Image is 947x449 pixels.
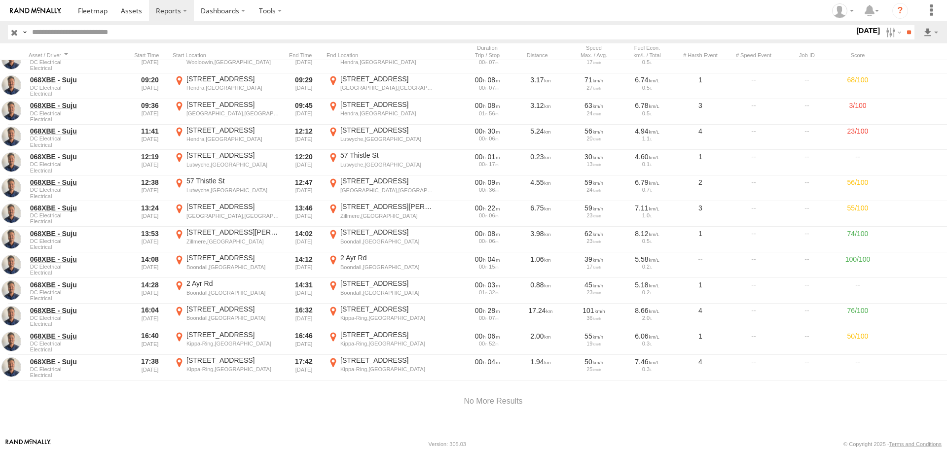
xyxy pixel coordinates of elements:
label: Search Filter Options [882,25,903,39]
span: DC Electrical [30,59,126,65]
div: 17:42 [DATE] [285,356,323,380]
a: 068XBE - Suju [30,255,126,264]
div: [GEOGRAPHIC_DATA],[GEOGRAPHIC_DATA] [186,110,280,117]
label: Click to View Event Location [173,176,281,200]
div: Zillmere,[GEOGRAPHIC_DATA] [340,212,434,219]
span: 00 [475,281,486,289]
div: 23 [571,238,617,244]
div: 1 [676,228,725,251]
span: 00 [479,212,487,218]
a: View Asset in Asset Management [1,127,21,146]
div: 2.00 [516,330,565,354]
div: 0.5 [624,59,670,65]
div: 6.75 [516,202,565,226]
img: rand-logo.svg [10,7,61,14]
div: 55/100 [836,202,880,226]
div: 4 [676,126,725,149]
span: 07 [489,85,498,91]
label: Click to View Event Location [327,49,435,72]
span: Filter Results to this Group [30,168,126,173]
span: 00 [479,238,487,244]
div: 23 [571,212,617,218]
span: 00 [479,85,487,91]
span: 22 [488,204,500,212]
div: 14:12 [DATE] [285,253,323,277]
div: 7.11 [624,204,670,212]
div: 1 [676,74,725,98]
a: 068XBE - Suju [30,280,126,289]
div: [232s] 18/08/2025 14:28 - 18/08/2025 14:31 [464,280,510,289]
a: 068XBE - Suju [30,75,126,84]
div: 36 [571,315,617,321]
label: Click to View Event Location [327,228,435,251]
div: Wooloowin,[GEOGRAPHIC_DATA] [186,59,280,66]
span: 00 [475,255,486,263]
div: Click to Sort [516,52,565,59]
span: Filter Results to this Group [30,193,126,199]
span: 00 [475,307,486,314]
span: 00 [479,187,487,193]
div: 16:40 [DATE] [131,330,169,354]
div: Lutwyche,[GEOGRAPHIC_DATA] [340,136,434,142]
div: 100/100 [836,253,880,277]
span: 08 [488,102,500,109]
div: 09:03 [DATE] [131,49,169,72]
div: [STREET_ADDRESS] [186,356,280,365]
div: Kippa-Ring,[GEOGRAPHIC_DATA] [186,340,280,347]
div: Hendra,[GEOGRAPHIC_DATA] [186,136,280,142]
div: Click to Sort [131,52,169,59]
span: DC Electrical [30,315,126,321]
div: 19 [571,341,617,346]
label: Click to View Event Location [173,228,281,251]
span: DC Electrical [30,187,126,193]
div: 0.5 [624,110,670,116]
div: Kippa-Ring,[GEOGRAPHIC_DATA] [340,314,434,321]
span: 00 [479,341,487,346]
a: 068XBE - Suju [30,101,126,110]
div: [STREET_ADDRESS] [186,151,280,160]
div: [STREET_ADDRESS] [340,74,434,83]
div: [1345s] 18/08/2025 13:24 - 18/08/2025 13:46 [464,204,510,212]
span: 00 [475,102,486,109]
div: Lutwyche,[GEOGRAPHIC_DATA] [340,161,434,168]
div: 0.5 [624,238,670,244]
div: 17 [571,59,617,65]
span: DC Electrical [30,110,126,116]
a: 068XBE - Suju [30,178,126,187]
span: 00 [479,161,487,167]
div: 4 [676,49,725,72]
div: 5.58 [624,255,670,264]
span: 36 [489,187,498,193]
a: 068XBE - Suju [30,332,126,341]
label: Search Query [21,25,29,39]
label: Click to View Event Location [327,126,435,149]
div: 3/100 [836,100,880,124]
div: [STREET_ADDRESS] [186,202,280,211]
span: 06 [488,332,500,340]
div: Boondall,[GEOGRAPHIC_DATA] [340,289,434,296]
span: 52 [489,341,498,346]
label: [DATE] [854,25,882,36]
div: 6.06 [624,332,670,341]
div: Boondall,[GEOGRAPHIC_DATA] [186,264,280,271]
div: Boondall,[GEOGRAPHIC_DATA] [340,264,434,271]
span: 00 [479,315,487,321]
span: 01 [479,289,487,295]
label: Click to View Event Location [173,330,281,354]
div: 0.88 [516,279,565,303]
span: 01 [488,153,500,161]
span: DC Electrical [30,264,126,270]
div: 3.17 [516,74,565,98]
span: DC Electrical [30,136,126,141]
div: 12:38 [DATE] [131,176,169,200]
div: 16:04 [DATE] [131,305,169,328]
div: [252s] 18/08/2025 14:08 - 18/08/2025 14:12 [464,255,510,264]
a: View Asset in Asset Management [1,306,21,326]
label: Click to View Event Location [173,253,281,277]
div: [534s] 18/08/2025 13:53 - 18/08/2025 14:02 [464,229,510,238]
label: Click to View Event Location [327,100,435,124]
label: Click to View Event Location [173,279,281,303]
a: View Asset in Asset Management [1,280,21,300]
span: 00 [475,230,486,238]
div: Boondall,[GEOGRAPHIC_DATA] [186,314,280,321]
